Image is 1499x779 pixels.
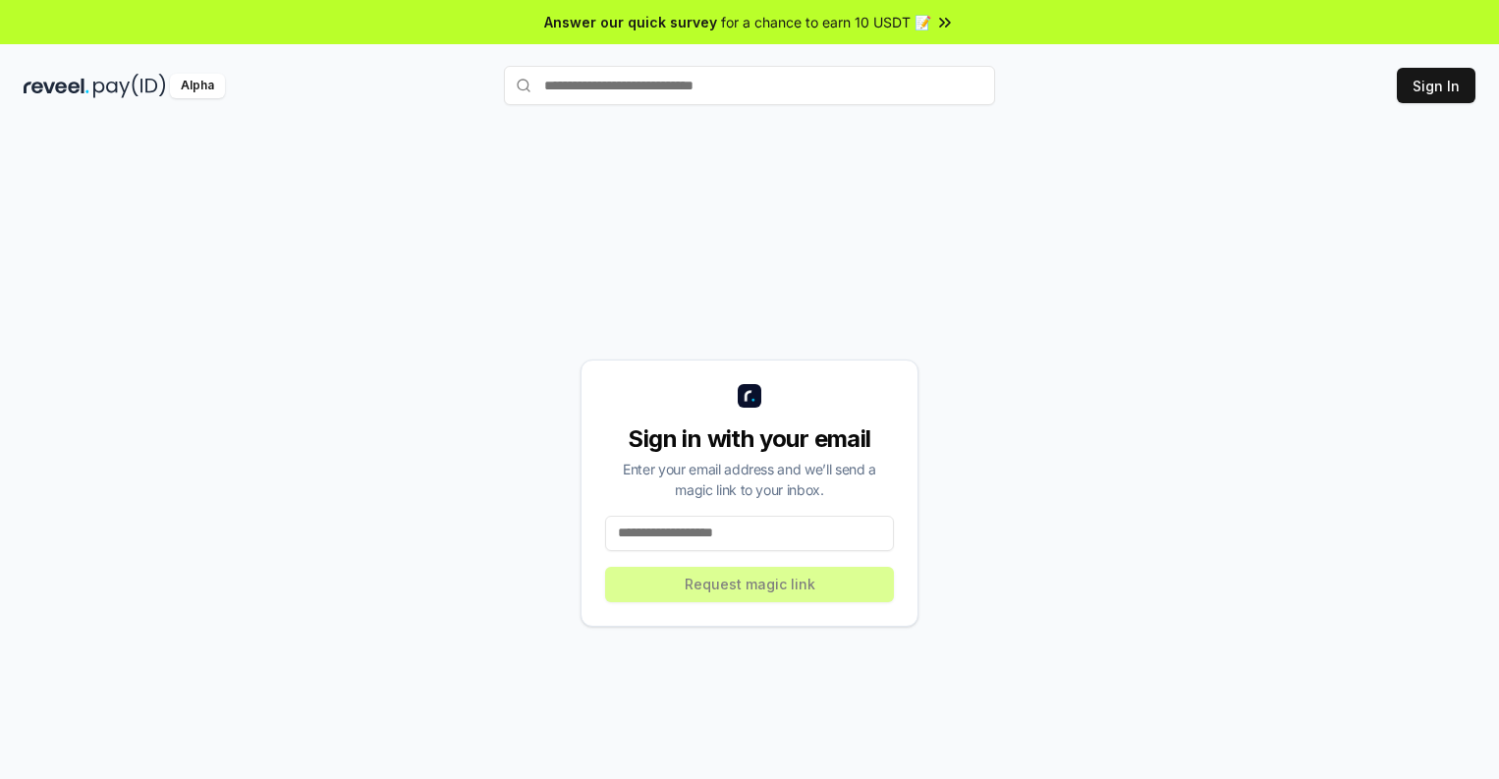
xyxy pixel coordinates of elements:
[93,74,166,98] img: pay_id
[605,459,894,500] div: Enter your email address and we’ll send a magic link to your inbox.
[605,423,894,455] div: Sign in with your email
[721,12,931,32] span: for a chance to earn 10 USDT 📝
[24,74,89,98] img: reveel_dark
[738,384,761,408] img: logo_small
[1397,68,1475,103] button: Sign In
[170,74,225,98] div: Alpha
[544,12,717,32] span: Answer our quick survey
